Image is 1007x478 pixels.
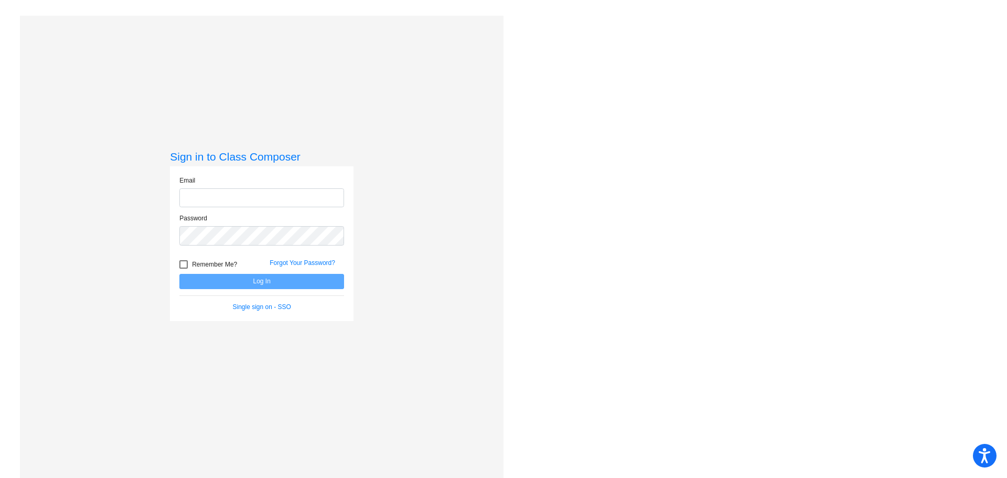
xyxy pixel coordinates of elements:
[179,274,344,289] button: Log In
[179,214,207,223] label: Password
[170,150,353,163] h3: Sign in to Class Composer
[233,303,291,311] a: Single sign on - SSO
[270,259,335,267] a: Forgot Your Password?
[192,258,237,271] span: Remember Me?
[179,176,195,185] label: Email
